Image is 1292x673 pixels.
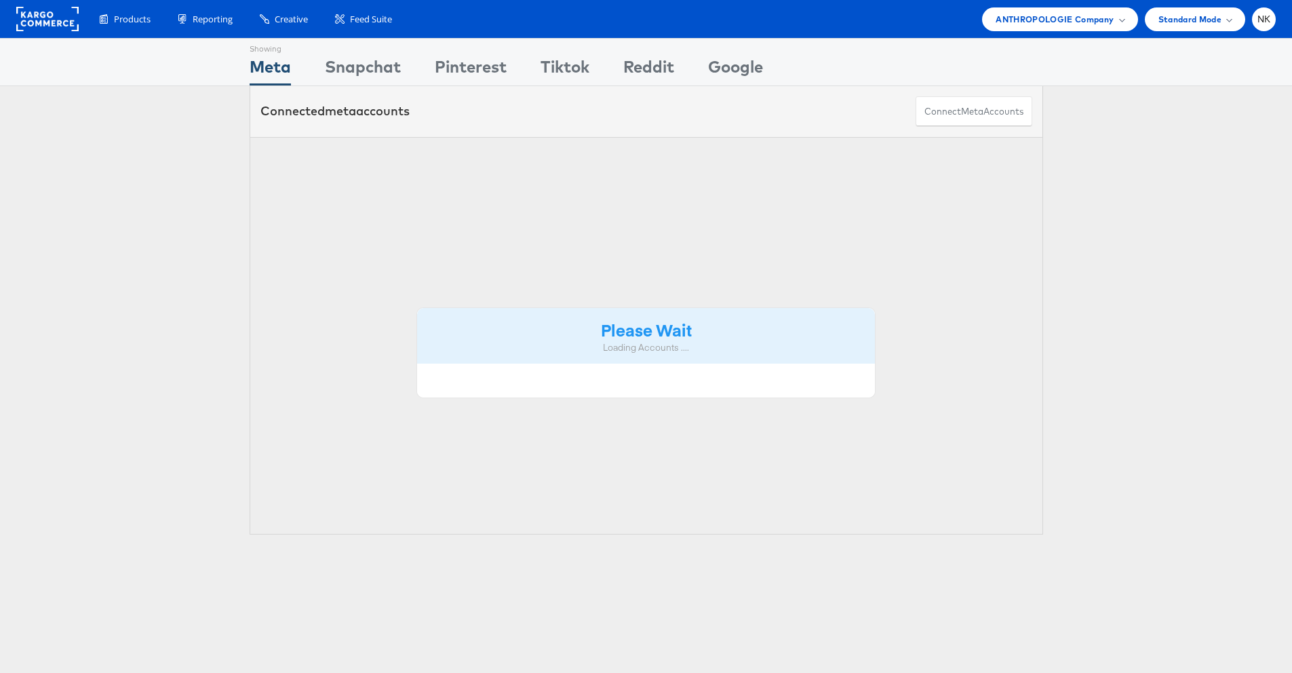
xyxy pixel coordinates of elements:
[435,55,507,85] div: Pinterest
[260,102,410,120] div: Connected accounts
[275,13,308,26] span: Creative
[193,13,233,26] span: Reporting
[961,105,983,118] span: meta
[114,13,151,26] span: Products
[541,55,589,85] div: Tiktok
[350,13,392,26] span: Feed Suite
[250,39,291,55] div: Showing
[601,318,692,341] strong: Please Wait
[708,55,763,85] div: Google
[427,341,865,354] div: Loading Accounts ....
[996,12,1114,26] span: ANTHROPOLOGIE Company
[1257,15,1271,24] span: NK
[250,55,291,85] div: Meta
[325,55,401,85] div: Snapchat
[623,55,674,85] div: Reddit
[916,96,1032,127] button: ConnectmetaAccounts
[1158,12,1221,26] span: Standard Mode
[325,103,356,119] span: meta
